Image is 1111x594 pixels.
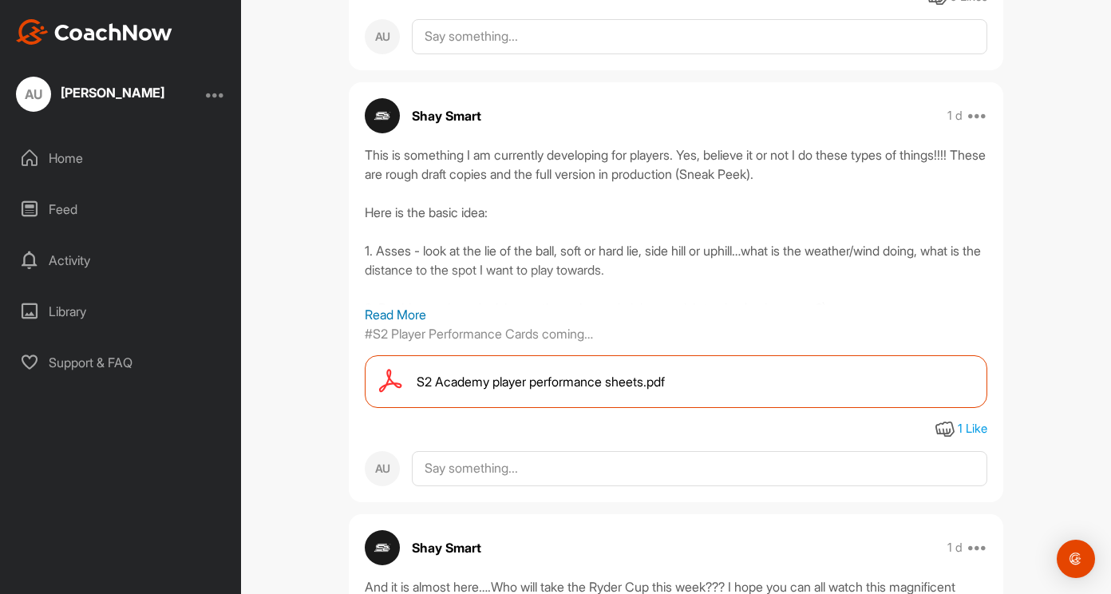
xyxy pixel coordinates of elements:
[9,291,234,331] div: Library
[417,372,665,391] span: S2 Academy player performance sheets.pdf
[958,420,987,438] div: 1 Like
[365,530,400,565] img: avatar
[365,324,593,343] p: #S2 Player Performance Cards coming…
[947,540,963,556] p: 1 d
[9,343,234,382] div: Support & FAQ
[16,77,51,112] div: AU
[61,86,164,99] div: [PERSON_NAME]
[365,19,400,54] div: AU
[365,145,987,305] div: This is something I am currently developing for players. Yes, believe it or not I do these types ...
[365,355,987,408] a: S2 Academy player performance sheets.pdf
[9,240,234,280] div: Activity
[365,98,400,133] img: avatar
[412,538,481,557] p: Shay Smart
[1057,540,1095,578] div: Open Intercom Messenger
[947,108,963,124] p: 1 d
[365,451,400,486] div: AU
[16,19,172,45] img: CoachNow
[365,305,987,324] p: Read More
[9,138,234,178] div: Home
[9,189,234,229] div: Feed
[412,106,481,125] p: Shay Smart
